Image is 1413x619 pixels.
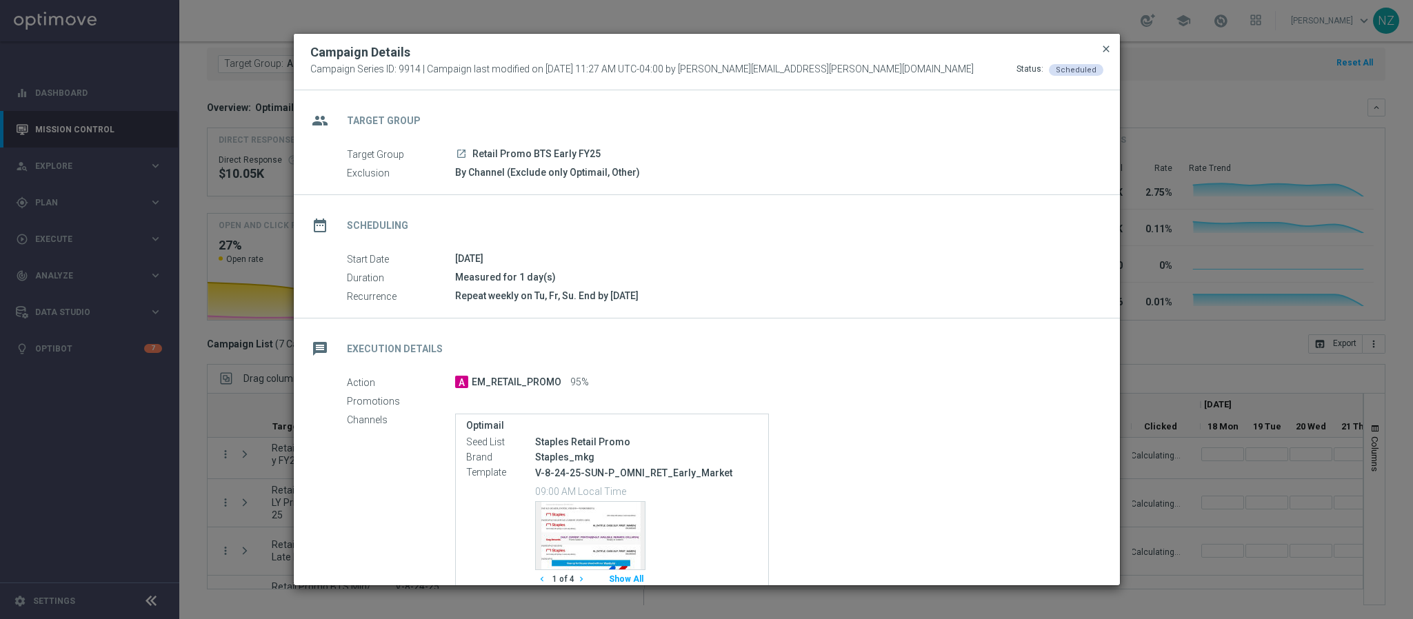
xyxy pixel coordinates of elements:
[347,219,408,232] h2: Scheduling
[537,574,547,584] i: chevron_left
[308,108,332,133] i: group
[535,467,758,479] p: V-8-24-25-SUN-P_OMNI_RET_Early_Market
[308,213,332,238] i: date_range
[535,450,758,464] div: Staples_mkg
[535,435,758,449] div: Staples Retail Promo
[552,574,574,585] span: 1 of 4
[456,148,467,159] i: launch
[347,290,455,303] label: Recurrence
[347,414,455,426] label: Channels
[577,574,586,584] i: chevron_right
[455,252,1093,265] div: [DATE]
[347,148,455,161] label: Target Group
[455,270,1093,284] div: Measured for 1 day(s)
[347,167,455,179] label: Exclusion
[310,63,974,76] span: Campaign Series ID: 9914 | Campaign last modified on [DATE] 11:27 AM UTC-04:00 by [PERSON_NAME][E...
[535,484,758,498] p: 09:00 AM Local Time
[466,420,758,432] label: Optimail
[574,570,592,589] button: chevron_right
[466,436,535,449] label: Seed List
[347,114,421,128] h2: Target Group
[347,343,443,356] h2: Execution Details
[472,376,561,389] span: EM_RETAIL_PROMO
[466,467,535,479] label: Template
[466,451,535,464] label: Brand
[1056,65,1096,74] span: Scheduled
[1101,43,1112,54] span: close
[535,570,552,589] button: chevron_left
[308,336,332,361] i: message
[455,289,1093,303] div: Repeat weekly on Tu, Fr, Su. End by [DATE]
[347,395,455,407] label: Promotions
[310,44,410,61] h2: Campaign Details
[455,165,1093,179] div: By Channel (Exclude only Optimail, Other)
[570,376,589,389] span: 95%
[1016,63,1043,76] div: Status:
[472,148,601,161] span: Retail Promo BTS Early FY25
[347,253,455,265] label: Start Date
[607,570,645,589] button: Show All
[455,148,468,161] a: launch
[1049,63,1103,74] colored-tag: Scheduled
[347,272,455,284] label: Duration
[455,376,468,388] span: A
[347,376,455,389] label: Action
